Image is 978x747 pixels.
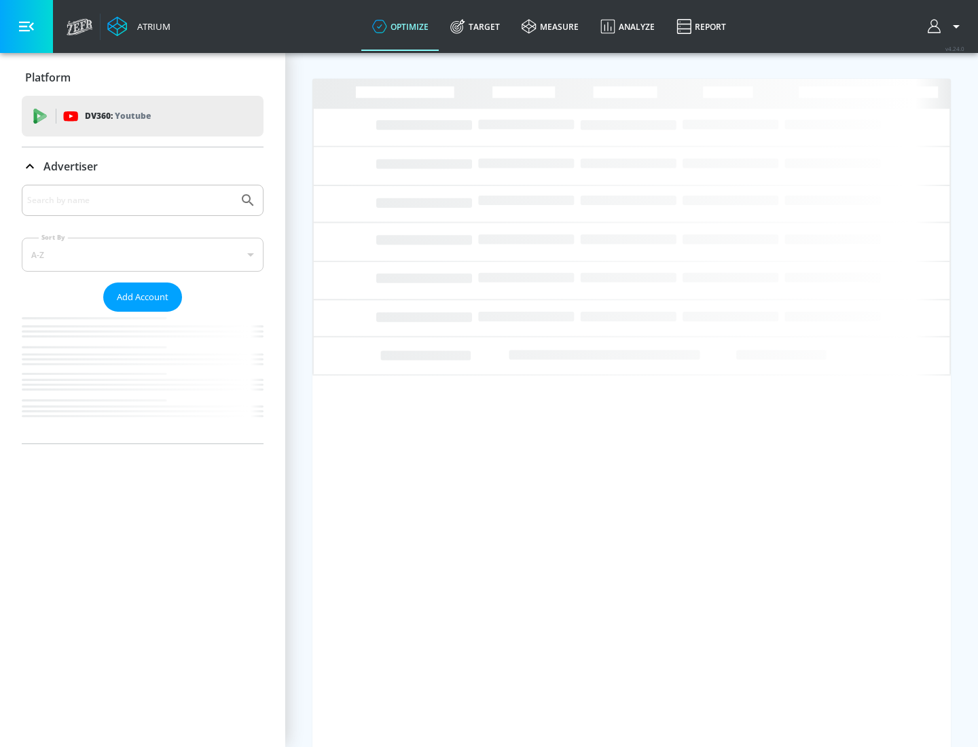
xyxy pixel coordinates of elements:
label: Sort By [39,233,68,242]
div: Platform [22,58,264,96]
nav: list of Advertiser [22,312,264,443]
a: Atrium [107,16,170,37]
input: Search by name [27,192,233,209]
span: Add Account [117,289,168,305]
a: Target [439,2,511,51]
a: measure [511,2,590,51]
p: DV360: [85,109,151,124]
a: Report [666,2,737,51]
span: v 4.24.0 [945,45,964,52]
div: Advertiser [22,185,264,443]
button: Add Account [103,283,182,312]
p: Advertiser [43,159,98,174]
div: Advertiser [22,147,264,185]
p: Youtube [115,109,151,123]
a: optimize [361,2,439,51]
div: Atrium [132,20,170,33]
div: DV360: Youtube [22,96,264,136]
a: Analyze [590,2,666,51]
div: A-Z [22,238,264,272]
p: Platform [25,70,71,85]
